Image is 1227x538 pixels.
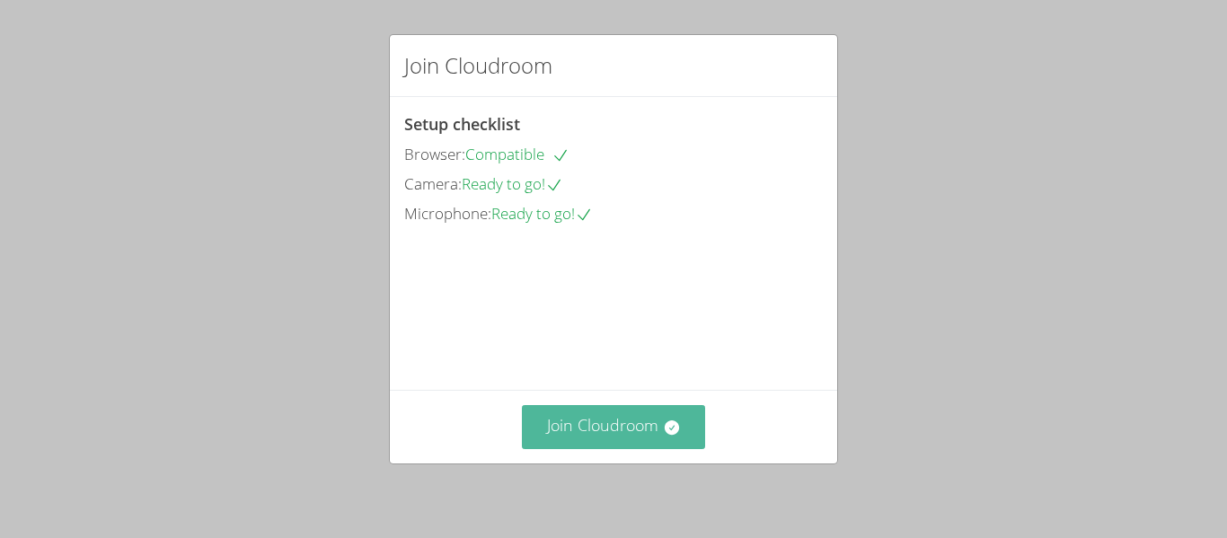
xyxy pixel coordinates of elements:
h2: Join Cloudroom [404,49,552,82]
span: Ready to go! [462,173,563,194]
button: Join Cloudroom [522,405,706,449]
span: Compatible [465,144,569,164]
span: Setup checklist [404,113,520,135]
span: Camera: [404,173,462,194]
span: Browser: [404,144,465,164]
span: Ready to go! [491,203,593,224]
span: Microphone: [404,203,491,224]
